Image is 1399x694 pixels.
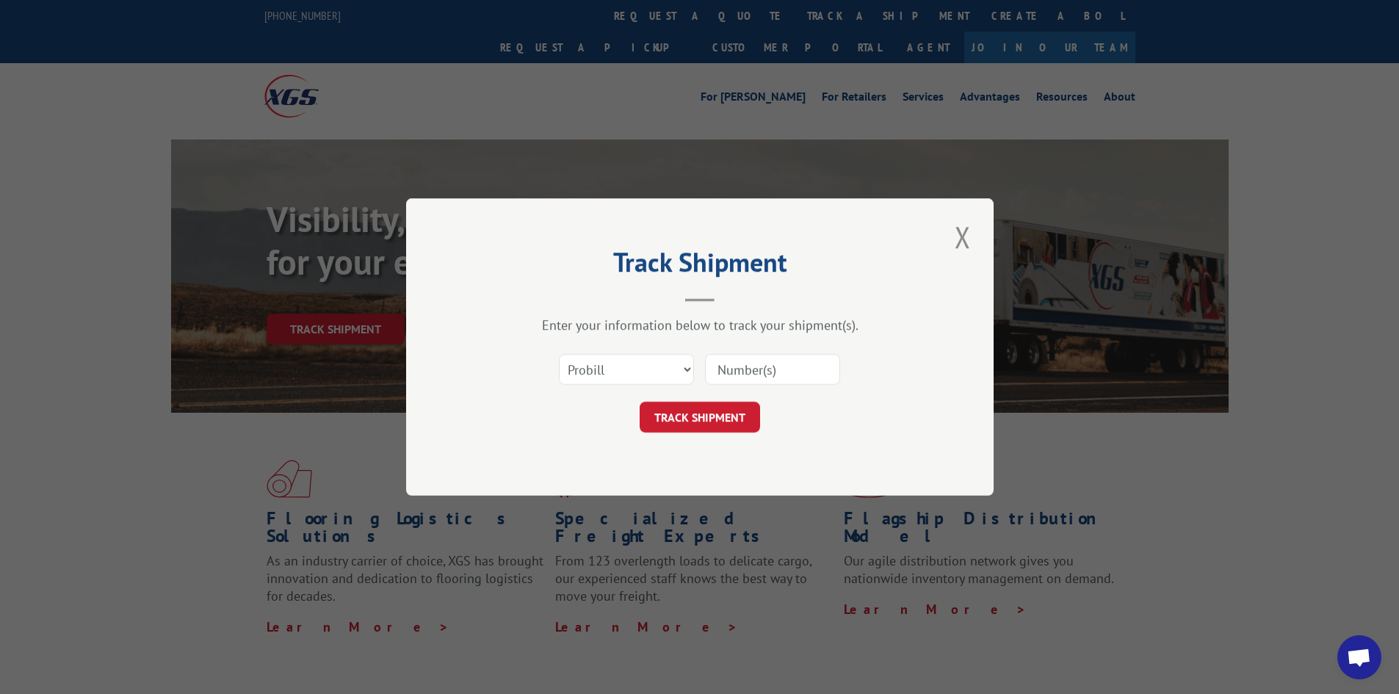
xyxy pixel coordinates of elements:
h2: Track Shipment [480,252,920,280]
button: TRACK SHIPMENT [640,402,760,433]
div: Enter your information below to track your shipment(s). [480,317,920,333]
input: Number(s) [705,354,840,385]
a: Open chat [1337,635,1381,679]
button: Close modal [950,217,975,257]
